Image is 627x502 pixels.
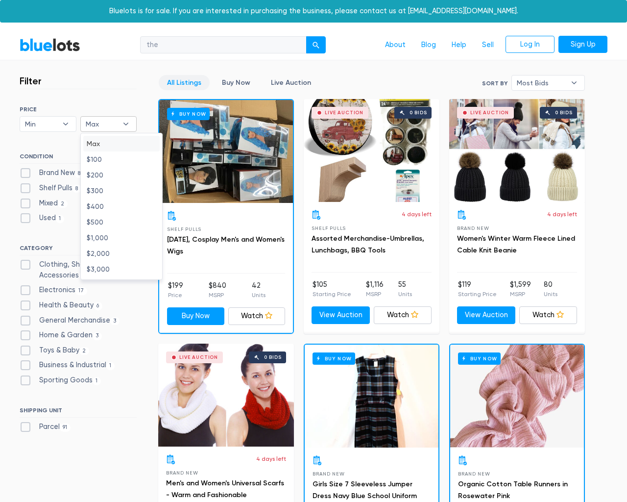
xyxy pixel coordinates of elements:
[75,287,87,295] span: 17
[20,106,137,113] h6: PRICE
[25,117,57,131] span: Min
[83,199,160,214] li: $400
[413,36,444,54] a: Blog
[214,75,259,90] a: Buy Now
[313,279,351,299] li: $105
[83,183,160,199] li: $300
[20,168,87,178] label: Brand New
[20,213,64,224] label: Used
[93,377,101,385] span: 1
[83,230,160,246] li: $1,000
[20,375,101,386] label: Sporting Goods
[313,471,344,477] span: Brand New
[228,307,286,325] a: Watch
[168,291,183,300] p: Price
[482,79,507,88] label: Sort By
[168,280,183,300] li: $199
[374,306,432,324] a: Watch
[20,407,137,418] h6: SHIPPING UNIT
[75,170,87,178] span: 80
[140,36,307,54] input: Search for inventory
[558,36,607,53] a: Sign Up
[474,36,502,54] a: Sell
[555,110,573,115] div: 0 bids
[55,117,76,131] b: ▾
[20,315,120,326] label: General Merchandise
[458,352,501,365] h6: Buy Now
[457,234,575,254] a: Women's Winter Warm Fleece Lined Cable Knit Beanie
[263,75,319,90] a: Live Auction
[304,99,439,202] a: Live Auction 0 bids
[94,302,102,310] span: 6
[79,272,91,280] span: 58
[398,290,412,299] p: Units
[83,261,160,277] li: $3,000
[458,279,497,299] li: $119
[20,183,81,194] label: Shelf Pulls
[72,185,81,193] span: 8
[83,214,160,230] li: $500
[20,153,137,164] h6: CONDITION
[312,306,370,324] a: View Auction
[313,480,417,500] a: Girls Size 7 Sleeveless Jumper Dress Navy Blue School Uniform
[519,306,578,324] a: Watch
[56,215,64,223] span: 1
[179,355,218,360] div: Live Auction
[83,167,160,183] li: $200
[305,345,438,448] a: Buy Now
[256,454,286,463] p: 4 days left
[209,280,226,300] li: $840
[264,355,282,360] div: 0 bids
[20,38,80,52] a: BlueLots
[313,352,355,365] h6: Buy Now
[83,136,160,151] li: Max
[366,290,384,299] p: MSRP
[547,210,577,219] p: 4 days left
[449,99,585,202] a: Live Auction 0 bids
[167,235,285,255] a: [DATE], Cosplay Men's and Women's Wigs
[410,110,427,115] div: 0 bids
[116,117,136,131] b: ▾
[83,151,160,167] li: $100
[20,259,137,280] label: Clothing, Shoes & Accessories
[58,200,68,208] span: 2
[20,300,102,311] label: Health & Beauty
[167,307,224,325] a: Buy Now
[83,246,160,261] li: $2,000
[209,291,226,300] p: MSRP
[20,198,68,209] label: Mixed
[20,345,89,356] label: Toys & Baby
[564,75,584,90] b: ▾
[60,424,71,431] span: 91
[517,75,566,90] span: Most Bids
[106,362,115,370] span: 1
[510,279,531,299] li: $1,599
[20,330,102,341] label: Home & Garden
[110,317,120,325] span: 3
[444,36,474,54] a: Help
[450,345,584,448] a: Buy Now
[93,332,102,340] span: 3
[470,110,509,115] div: Live Auction
[20,422,71,432] label: Parcel
[167,226,201,232] span: Shelf Pulls
[312,226,346,231] span: Shelf Pulls
[458,471,490,477] span: Brand New
[366,279,384,299] li: $1,116
[252,291,265,300] p: Units
[159,75,210,90] a: All Listings
[252,280,265,300] li: 42
[457,306,515,324] a: View Auction
[544,279,557,299] li: 80
[20,75,42,87] h3: Filter
[159,100,293,203] a: Buy Now
[312,234,424,254] a: Assorted Merchandise-Umbrellas, Lunchbags, BBQ Tools
[86,117,118,131] span: Max
[313,290,351,299] p: Starting Price
[20,285,87,296] label: Electronics
[325,110,363,115] div: Live Auction
[544,290,557,299] p: Units
[166,479,284,499] a: Men's and Women's Universal Scarfs - Warm and Fashionable
[377,36,413,54] a: About
[20,360,115,371] label: Business & Industrial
